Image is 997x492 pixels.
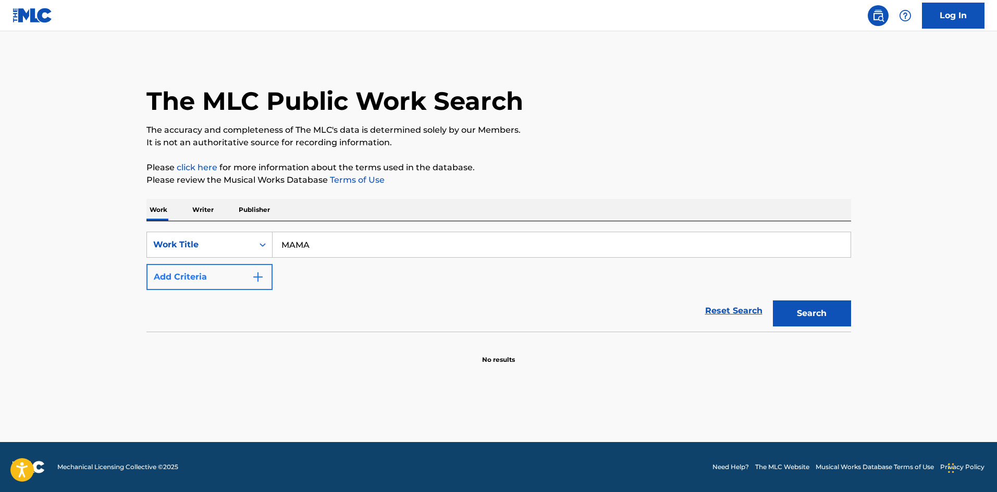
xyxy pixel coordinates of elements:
[146,161,851,174] p: Please for more information about the terms used in the database.
[236,199,273,221] p: Publisher
[146,199,170,221] p: Work
[755,462,809,472] a: The MLC Website
[872,9,884,22] img: search
[146,124,851,136] p: The accuracy and completeness of The MLC's data is determined solely by our Members.
[177,162,217,172] a: click here
[945,442,997,492] iframe: Chat Widget
[773,300,851,326] button: Search
[868,5,889,26] a: Public Search
[252,271,264,283] img: 9d2ae6d4665cec9f34b9.svg
[816,462,934,472] a: Musical Works Database Terms of Use
[146,264,273,290] button: Add Criteria
[700,299,768,322] a: Reset Search
[189,199,217,221] p: Writer
[895,5,916,26] div: Help
[899,9,912,22] img: help
[328,175,385,185] a: Terms of Use
[712,462,749,472] a: Need Help?
[57,462,178,472] span: Mechanical Licensing Collective © 2025
[13,461,45,473] img: logo
[948,452,954,484] div: Arrastrar
[146,85,523,117] h1: The MLC Public Work Search
[146,174,851,186] p: Please review the Musical Works Database
[940,462,984,472] a: Privacy Policy
[13,8,53,23] img: MLC Logo
[146,136,851,149] p: It is not an authoritative source for recording information.
[153,238,247,251] div: Work Title
[922,3,984,29] a: Log In
[945,442,997,492] div: Widget de chat
[482,343,515,364] p: No results
[146,232,851,332] form: Search Form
